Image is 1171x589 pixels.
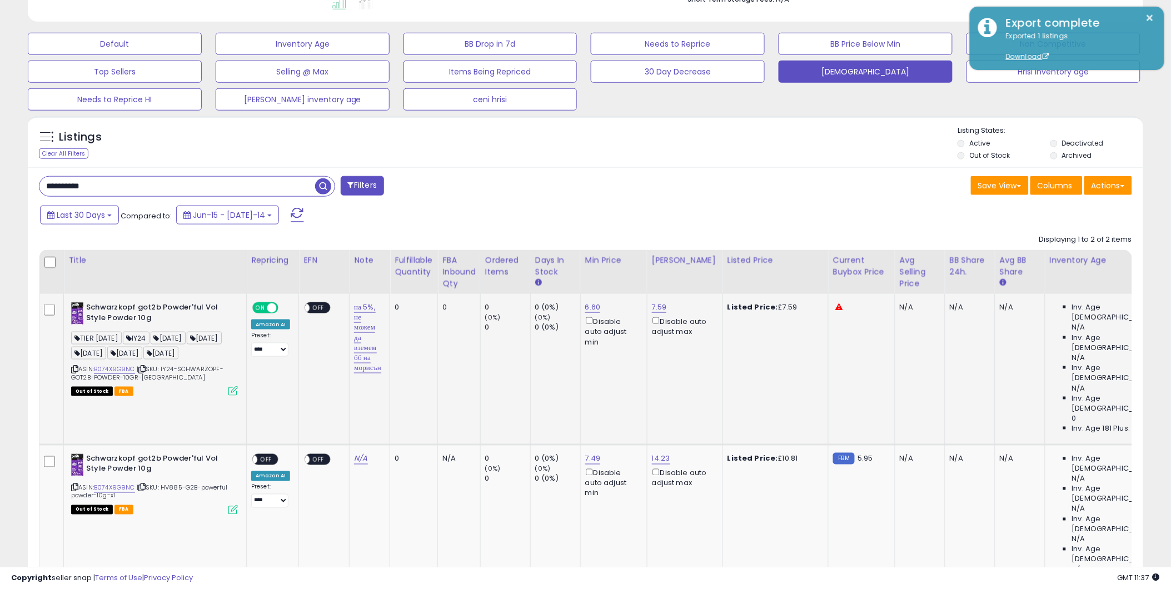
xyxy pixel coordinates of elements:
span: Columns [1038,180,1073,191]
div: ASIN: [71,302,238,395]
small: FBM [833,453,855,465]
div: 0 [442,302,472,312]
div: 0 (0%) [535,474,580,484]
b: Schwarzkopf got2b Powder'ful Vol Style Powder 10g [86,454,221,477]
span: [DATE] [151,332,186,345]
small: (0%) [535,465,551,473]
span: Inv. Age 181 Plus: [1072,423,1130,433]
div: Disable auto adjust max [652,467,714,488]
div: Disable auto adjust min [585,315,639,347]
b: Listed Price: [727,453,778,464]
button: Needs to Reprice HI [28,88,202,111]
div: Days In Stock [535,254,576,278]
div: 0 (0%) [535,322,580,332]
div: 0 [485,322,530,332]
strong: Copyright [11,572,52,583]
span: [DATE] [71,347,106,360]
span: N/A [1072,565,1085,575]
span: All listings that are currently out of stock and unavailable for purchase on Amazon [71,505,113,515]
a: Download [1006,52,1049,61]
div: Current Buybox Price [833,254,890,278]
a: Terms of Use [95,572,142,583]
div: N/A [900,454,936,464]
div: Ordered Items [485,254,526,278]
button: [PERSON_NAME] inventory age [216,88,390,111]
button: BB Drop in 7d [403,33,577,55]
span: 5.95 [858,453,873,464]
span: [DATE] [143,347,178,360]
div: N/A [442,454,472,464]
button: 30 Day Decrease [591,61,765,83]
button: Top Sellers [28,61,202,83]
div: 0 [485,474,530,484]
p: Listing States: [958,126,1143,136]
button: Save View [971,176,1029,195]
div: 0 (0%) [535,454,580,464]
a: на 5%, не можем да вземем бб на морисън [354,302,381,373]
div: N/A [900,302,936,312]
small: (0%) [535,313,551,322]
div: [PERSON_NAME] [652,254,718,266]
span: [DATE] [107,347,142,360]
span: Jun-15 - [DATE]-14 [193,209,265,221]
h5: Listings [59,129,102,145]
button: Filters [341,176,384,196]
button: Jun-15 - [DATE]-14 [176,206,279,224]
button: Hrisi inventory age [966,61,1140,83]
div: Title [68,254,242,266]
label: Deactivated [1062,138,1104,148]
div: N/A [1000,302,1037,312]
span: OFF [310,303,328,313]
div: 0 [395,454,429,464]
div: N/A [950,302,986,312]
small: Days In Stock. [535,278,542,288]
div: Preset: [251,483,290,508]
a: 7.49 [585,453,601,465]
button: Last 30 Days [40,206,119,224]
div: seller snap | | [11,573,193,583]
div: Avg BB Share [1000,254,1040,278]
span: Last 30 Days [57,209,105,221]
div: Note [354,254,385,266]
a: 7.59 [652,302,667,313]
b: Listed Price: [727,302,778,312]
img: 41TuXUOalAL._SL40_.jpg [71,454,83,476]
div: BB Share 24h. [950,254,990,278]
div: £10.81 [727,454,820,464]
button: Needs to Reprice [591,33,765,55]
button: Columns [1030,176,1083,195]
span: ON [253,303,267,313]
div: 0 [395,302,429,312]
div: Displaying 1 to 2 of 2 items [1039,234,1132,245]
span: Compared to: [121,211,172,221]
button: × [1146,11,1155,25]
div: Export complete [998,15,1156,31]
a: 14.23 [652,453,670,465]
img: 41TuXUOalAL._SL40_.jpg [71,302,83,325]
div: Clear All Filters [39,148,88,159]
span: 2025-08-14 11:37 GMT [1118,572,1160,583]
div: Amazon AI [251,471,290,481]
span: FBA [114,387,133,396]
span: N/A [1072,504,1085,514]
div: 0 (0%) [535,302,580,312]
button: Non Competitive [966,33,1140,55]
div: ASIN: [71,454,238,513]
button: BB Price Below Min [779,33,953,55]
span: N/A [1072,383,1085,393]
button: Actions [1084,176,1132,195]
label: Archived [1062,151,1092,160]
div: Disable auto adjust max [652,315,714,337]
div: Min Price [585,254,642,266]
button: ceni hrisi [403,88,577,111]
div: Exported 1 listings. [998,31,1156,62]
small: (0%) [485,313,501,322]
div: Listed Price [727,254,824,266]
span: N/A [1072,322,1085,332]
label: Out of Stock [969,151,1010,160]
div: Preset: [251,332,290,357]
span: IY24 [123,332,150,345]
span: N/A [1072,535,1085,545]
div: 0 [485,454,530,464]
span: 0 [1072,413,1077,423]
